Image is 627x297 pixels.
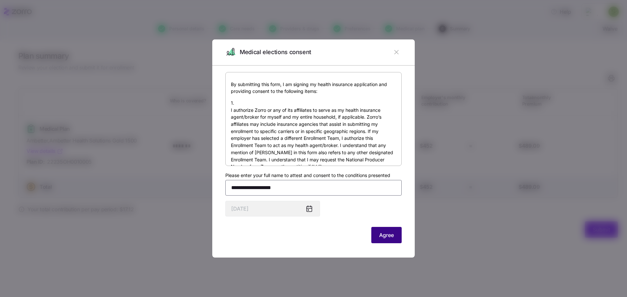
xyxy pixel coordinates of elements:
[225,172,390,179] label: Please enter your full name to attest and consent to the conditions presented
[379,231,394,239] span: Agree
[371,227,402,243] button: Agree
[231,81,396,95] p: By submitting this form, I am signing my health insurance application and providing consent to th...
[240,48,311,57] span: Medical elections consent
[225,201,320,216] input: MM/DD/YYYY
[231,99,396,170] p: 1. I authorize Zorro or any of its affiliates to serve as my health insurance agent/broker for my...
